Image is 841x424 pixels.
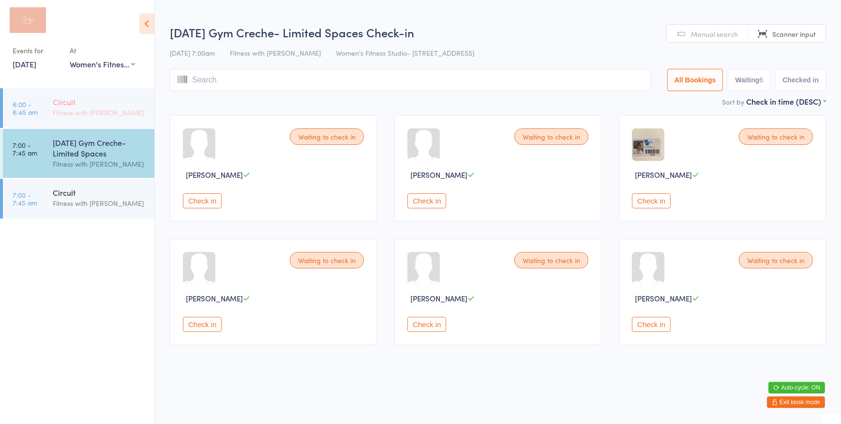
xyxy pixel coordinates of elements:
div: [DATE] Gym Creche- Limited Spaces [53,137,146,158]
h2: [DATE] Gym Creche- Limited Spaces Check-in [170,24,826,40]
button: Waiting6 [728,69,770,91]
span: [PERSON_NAME] [410,170,467,180]
span: Scanner input [772,29,816,39]
span: Fitness with [PERSON_NAME] [230,48,321,58]
img: image1683536039.png [632,128,664,161]
time: 7:00 - 7:45 am [13,191,37,206]
div: Women's Fitness Studio- [STREET_ADDRESS] [70,59,135,69]
button: Check in [407,317,446,332]
button: Check in [407,193,446,208]
div: Fitness with [PERSON_NAME] [53,107,146,118]
span: Manual search [691,29,738,39]
div: Circuit [53,187,146,198]
button: Check in [632,193,671,208]
div: Events for [13,43,60,59]
label: Sort by [722,97,744,107]
a: [DATE] [13,59,36,69]
div: Waiting to check in [739,128,813,145]
div: Fitness with [PERSON_NAME] [53,158,146,170]
span: [DATE] 7:00am [170,48,215,58]
div: Waiting to check in [514,128,588,145]
span: [PERSON_NAME] [410,293,467,303]
div: Waiting to check in [514,252,588,268]
span: Women's Fitness Studio- [STREET_ADDRESS] [336,48,474,58]
time: 7:00 - 7:45 am [13,141,37,157]
img: Fitness with Zoe [10,7,46,33]
div: Waiting to check in [290,252,364,268]
time: 6:00 - 6:45 am [13,100,38,116]
span: [PERSON_NAME] [186,170,243,180]
div: Waiting to check in [739,252,813,268]
a: 7:00 -7:45 am[DATE] Gym Creche- Limited SpacesFitness with [PERSON_NAME] [3,129,154,178]
a: 6:00 -6:45 amCircuitFitness with [PERSON_NAME] [3,88,154,128]
div: 6 [760,76,764,84]
button: Exit kiosk mode [767,396,825,408]
button: Checked in [775,69,826,91]
div: Fitness with [PERSON_NAME] [53,198,146,209]
button: Auto-cycle: ON [768,382,825,393]
span: [PERSON_NAME] [635,170,692,180]
a: 7:00 -7:45 amCircuitFitness with [PERSON_NAME] [3,179,154,219]
input: Search [170,69,651,91]
button: Check in [183,317,222,332]
span: [PERSON_NAME] [635,293,692,303]
span: [PERSON_NAME] [186,293,243,303]
div: Waiting to check in [290,128,364,145]
div: Circuit [53,96,146,107]
div: At [70,43,135,59]
button: All Bookings [667,69,723,91]
div: Check in time (DESC) [746,96,826,107]
button: Check in [183,193,222,208]
button: Check in [632,317,671,332]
